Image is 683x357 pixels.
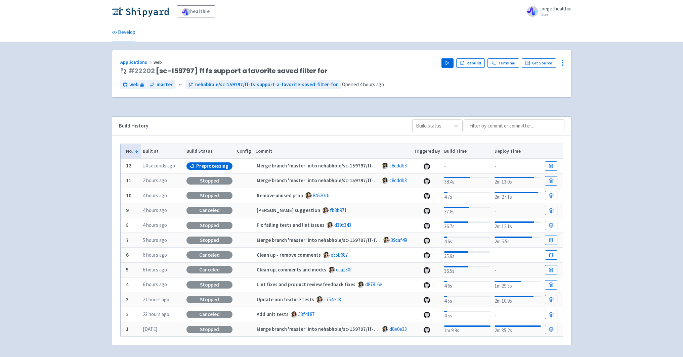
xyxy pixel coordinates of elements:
time: 14 seconds ago [143,162,175,169]
a: Build Details [545,206,557,215]
a: Build Details [545,191,557,200]
a: Build Details [545,265,557,274]
div: - [495,251,541,260]
time: 4 hours ago [143,192,167,199]
div: Stopped [186,177,232,185]
div: 2m 5.5s [495,235,541,246]
button: No. [126,148,139,155]
span: web [154,59,163,65]
button: Play [441,58,454,68]
span: Preprocessing [196,163,228,169]
div: - [495,310,541,319]
a: Build Details [545,236,557,245]
b: 12 [126,162,131,169]
th: Built at [141,144,184,159]
a: Build Details [545,325,557,334]
strong: Merge branch 'master' into nehabhole/sc-159797/ff-fs-support-a-favorite-saved-filter-for [257,326,461,332]
strong: Fix failing tests and lint issues [257,222,325,228]
span: Opened [342,81,384,88]
th: Build Time [442,144,493,159]
time: 4 hours ago [143,207,167,213]
a: 84520cb [313,192,330,199]
strong: Merge branch 'master' into nehabhole/sc-159797/ff-fs-support-a-favorite-saved-filter-for [257,237,461,243]
a: Terminal [487,58,519,68]
div: Canceled [186,311,232,318]
a: Build Details [545,310,557,319]
time: [DATE] [143,326,157,332]
b: 5 [126,266,129,273]
time: 23 hours ago [143,311,169,317]
div: 36.7s [444,220,490,231]
b: 1 [126,326,129,332]
b: 6 [126,252,129,258]
a: Git Source [522,58,556,68]
strong: Merge branch 'master' into nehabhole/sc-159797/ff-fs-support-a-favorite-saved-filter-for [257,177,461,184]
a: Applications [120,59,154,65]
div: 2m 27.1s [495,191,541,201]
div: 2m 13.0s [495,175,541,186]
a: master [147,80,175,89]
div: 2m 35.2s [495,324,541,335]
a: Build Details [545,280,557,290]
b: 10 [126,192,131,199]
b: 8 [126,222,129,228]
a: caa130f [336,266,352,273]
a: Build Details [545,176,557,186]
th: Commit [253,144,412,159]
strong: Remove unused prop [257,192,303,199]
a: joegethealthie User [523,6,571,17]
a: 1754e18 [324,296,341,303]
time: 6 hours ago [143,266,167,273]
time: 6 hours ago [143,281,167,288]
div: Stopped [186,326,232,333]
time: 6 hours ago [143,252,167,258]
th: Triggered By [412,144,442,159]
a: d8e0e33 [389,326,407,332]
th: Config [235,144,253,159]
a: fb3b971 [330,207,347,213]
span: master [157,81,173,89]
div: 35.9s [444,250,490,260]
b: 2 [126,311,129,317]
div: Canceled [186,207,232,214]
div: Stopped [186,222,232,229]
div: 37.8s [444,205,490,216]
a: c8cddb3 [389,162,407,169]
div: Stopped [186,296,232,303]
span: web [129,81,138,89]
b: 7 [126,237,129,243]
img: Shipyard logo [112,6,169,17]
a: Build Details [545,221,557,230]
div: 1m 9.9s [444,324,490,335]
a: 39caf49 [391,237,407,243]
b: 11 [126,177,131,184]
a: healthie [177,5,215,17]
div: 4.5s [444,309,490,320]
div: 1m 29.3s [495,279,541,290]
time: 4 hours ago [360,81,384,88]
th: Build Status [184,144,235,159]
a: d87816e [365,281,382,288]
span: ← [178,81,183,89]
a: 53f4187 [298,311,314,317]
div: Stopped [186,237,232,244]
a: d39c343 [334,222,351,228]
time: 2 hours ago [143,177,167,184]
div: Canceled [186,251,232,259]
div: 2m 12.1s [495,220,541,231]
a: Develop [112,23,135,42]
time: 4 hours ago [143,222,167,228]
time: 5 hours ago [143,237,167,243]
a: #22202 [128,66,155,75]
div: - [495,265,541,274]
div: Canceled [186,266,232,273]
a: Build Details [545,161,557,171]
th: Deploy Time [493,144,543,159]
small: User [541,12,571,17]
div: - [495,161,541,170]
div: 2m 10.9s [495,295,541,305]
div: 4.6s [444,235,490,246]
a: e55b687 [331,252,348,258]
div: 4.5s [444,295,490,305]
div: Stopped [186,281,232,289]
